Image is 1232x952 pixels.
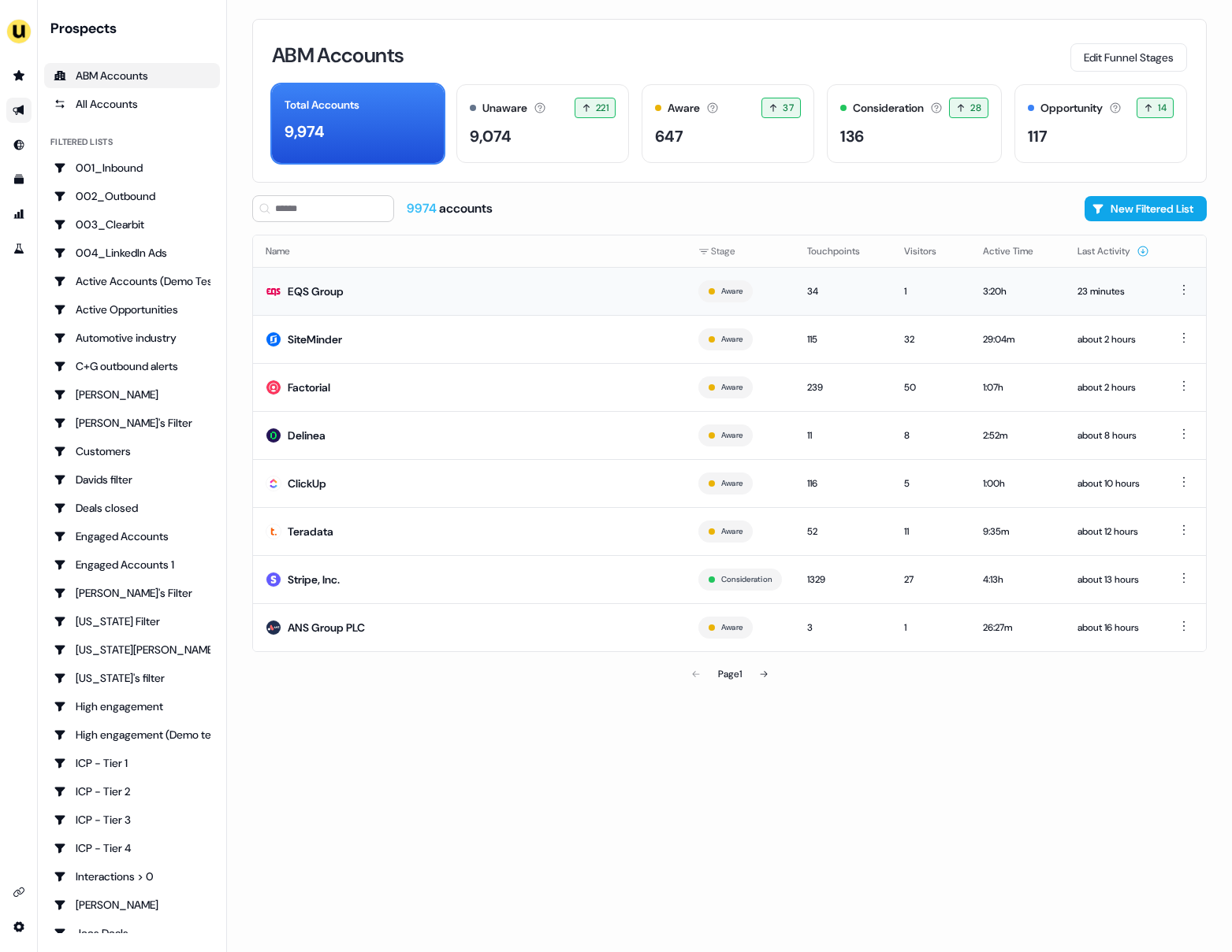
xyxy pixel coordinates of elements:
span: 9974 [407,200,439,217]
a: Go to Joes Deals [44,921,220,946]
div: [US_STATE] Filter [54,613,210,629]
div: ICP - Tier 4 [54,840,210,856]
div: Customers [54,443,210,459]
a: Go to integrations [6,880,32,905]
div: 001_Inbound [54,160,210,176]
button: Aware [721,476,743,491]
div: 1:07h [983,380,1052,395]
button: Active Time [983,237,1052,265]
div: ABM Accounts [54,68,210,83]
div: 1 [904,620,958,635]
div: Aware [668,100,700,117]
a: Go to Active Accounts (Demo Test) [44,269,220,294]
div: 3:20h [983,283,1052,299]
div: Joes Deals [54,925,210,941]
a: Go to Davids filter [44,467,220,492]
div: 647 [655,124,683,148]
th: Name [253,235,686,267]
div: about 2 hours [1078,380,1149,395]
a: Go to Deals closed [44,495,220,520]
a: Go to Interactions > 0 [44,864,220,889]
div: ICP - Tier 3 [54,812,210,828]
div: about 8 hours [1078,428,1149,443]
a: Go to Geneviève's Filter [44,580,220,606]
div: 9,074 [470,124,512,148]
h3: ABM Accounts [272,45,404,65]
a: Go to Engaged Accounts [44,524,220,549]
div: 4:13h [983,572,1052,587]
a: Go to Georgia's filter [44,665,220,691]
div: [PERSON_NAME]'s Filter [54,415,210,431]
div: High engagement [54,698,210,714]
a: Go to ICP - Tier 1 [44,750,220,776]
button: Last Activity [1078,237,1149,265]
button: Touchpoints [807,237,879,265]
div: Opportunity [1040,100,1103,117]
div: Engaged Accounts 1 [54,557,210,572]
div: [US_STATE]'s filter [54,670,210,686]
div: 3 [807,620,879,635]
a: Go to prospects [6,63,32,88]
a: Go to JJ Deals [44,892,220,917]
button: Edit Funnel Stages [1070,43,1187,72]
div: 2:52m [983,428,1052,443]
a: Go to ICP - Tier 3 [44,807,220,832]
div: Factorial [288,380,330,395]
div: 9,974 [285,120,325,143]
div: Teradata [288,524,333,539]
a: All accounts [44,91,220,117]
div: Stripe, Inc. [288,572,340,587]
div: about 13 hours [1078,572,1149,587]
div: Delinea [288,428,326,443]
div: 004_LinkedIn Ads [54,245,210,261]
div: 8 [904,428,958,443]
div: 1 [904,283,958,299]
div: 9:35m [983,524,1052,539]
div: 003_Clearbit [54,217,210,232]
a: Go to 002_Outbound [44,183,220,209]
div: 136 [840,124,864,148]
div: C+G outbound alerts [54,358,210,374]
div: 26:27m [983,620,1052,635]
div: 23 minutes [1078,283,1149,299]
button: Aware [721,620,743,635]
div: All Accounts [54,96,210,112]
div: 52 [807,524,879,539]
div: 1329 [807,572,879,587]
div: 32 [904,332,958,347]
a: Go to Charlotte Stone [44,382,220,407]
div: 002_Outbound [54,188,210,204]
button: New Filtered List [1085,196,1207,221]
div: Automotive industry [54,330,210,346]
div: 5 [904,476,958,491]
div: about 12 hours [1078,524,1149,539]
button: Aware [721,380,743,395]
div: Page 1 [718,666,742,682]
div: Total Accounts [285,97,359,113]
div: Stage [698,243,782,259]
span: 14 [1158,100,1167,116]
div: 50 [904,380,958,395]
div: ClickUp [288,476,326,491]
div: Interactions > 0 [54,869,210,884]
a: Go to integrations [6,914,32,939]
a: Go to outbound experience [6,98,32,123]
button: Consideration [721,572,772,587]
div: about 10 hours [1078,476,1149,491]
div: 116 [807,476,879,491]
div: 34 [807,283,879,299]
a: Go to 004_LinkedIn Ads [44,240,220,265]
span: 221 [596,100,609,116]
a: Go to Inbound [6,132,32,157]
div: [PERSON_NAME] [54,897,210,913]
div: Prospects [50,19,220,38]
div: Engaged Accounts [54,528,210,544]
div: Consideration [853,100,924,117]
div: Unaware [482,100,527,117]
div: High engagement (Demo testing) [54,727,210,743]
button: Aware [721,428,743,443]
div: about 2 hours [1078,332,1149,347]
div: 115 [807,332,879,347]
a: Go to Engaged Accounts 1 [44,552,220,577]
div: Deals closed [54,500,210,516]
